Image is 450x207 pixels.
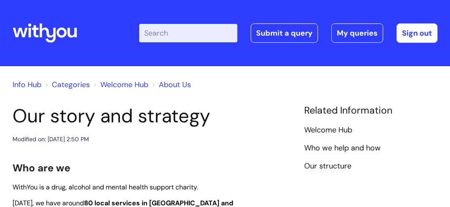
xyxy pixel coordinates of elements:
[139,23,437,43] div: | -
[139,24,237,42] input: Search
[331,23,383,43] a: My queries
[13,80,41,90] a: Info Hub
[13,105,292,127] h1: Our story and strategy
[304,105,437,116] h4: Related Information
[304,161,351,172] a: Our structure
[304,143,381,154] a: Who we help and how
[150,78,191,91] li: About Us
[13,134,89,145] div: Modified on: [DATE] 2:50 PM
[397,23,437,43] a: Sign out
[43,78,90,91] li: Solution home
[52,80,90,90] a: Categories
[13,183,198,191] span: WithYou is a drug, alcohol and mental health support charity.
[304,125,352,136] a: Welcome Hub
[159,80,191,90] a: About Us
[251,23,318,43] a: Submit a query
[13,161,70,174] span: Who are we
[100,80,148,90] a: Welcome Hub
[92,78,148,91] li: Welcome Hub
